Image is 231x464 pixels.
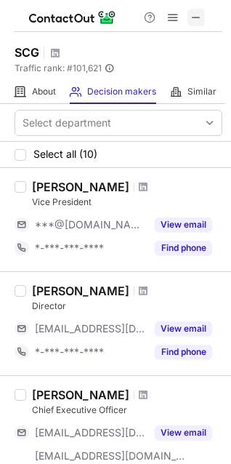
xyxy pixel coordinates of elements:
[29,9,116,26] img: ContactOut v5.3.10
[15,44,39,61] h1: SCG
[23,116,111,130] div: Select department
[32,196,222,209] div: Vice President
[32,404,222,417] div: Chief Executive Officer
[35,322,146,335] span: [EMAIL_ADDRESS][DOMAIN_NAME]
[35,449,186,463] span: [EMAIL_ADDRESS][DOMAIN_NAME]
[155,345,212,359] button: Reveal Button
[32,86,56,97] span: About
[33,148,97,160] span: Select all (10)
[35,426,146,439] span: [EMAIL_ADDRESS][DOMAIN_NAME]
[155,425,212,440] button: Reveal Button
[15,63,102,73] span: Traffic rank: # 101,621
[32,300,222,313] div: Director
[155,321,212,336] button: Reveal Button
[87,86,156,97] span: Decision makers
[155,217,212,232] button: Reveal Button
[32,180,129,194] div: [PERSON_NAME]
[32,284,129,298] div: [PERSON_NAME]
[32,388,129,402] div: [PERSON_NAME]
[35,218,146,231] span: ***@[DOMAIN_NAME]
[187,86,216,97] span: Similar
[155,241,212,255] button: Reveal Button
